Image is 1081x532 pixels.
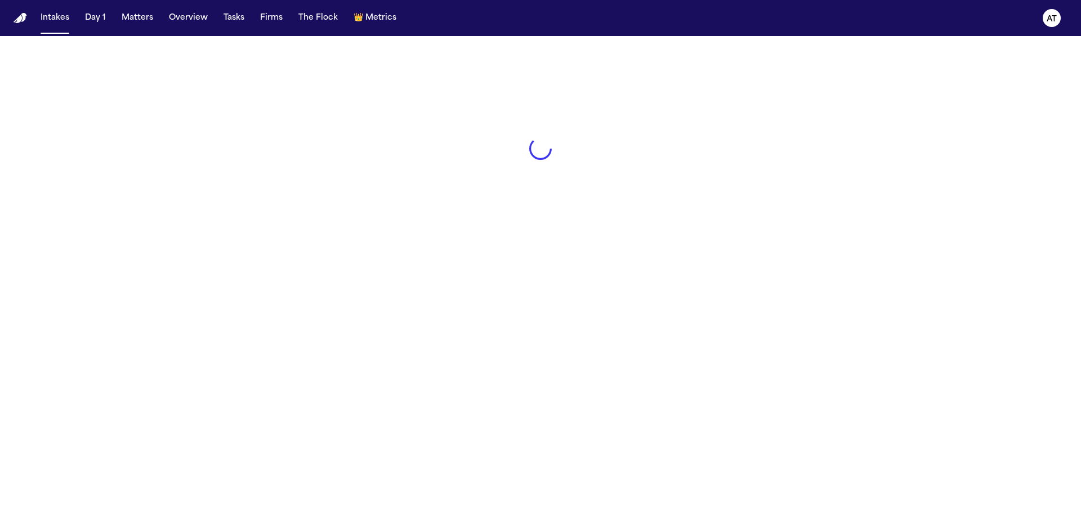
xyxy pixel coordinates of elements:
a: Home [14,13,27,24]
button: Matters [117,8,158,28]
button: The Flock [294,8,342,28]
button: Firms [256,8,287,28]
button: Intakes [36,8,74,28]
button: Overview [164,8,212,28]
button: Tasks [219,8,249,28]
button: crownMetrics [349,8,401,28]
img: Finch Logo [14,13,27,24]
button: Day 1 [81,8,110,28]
